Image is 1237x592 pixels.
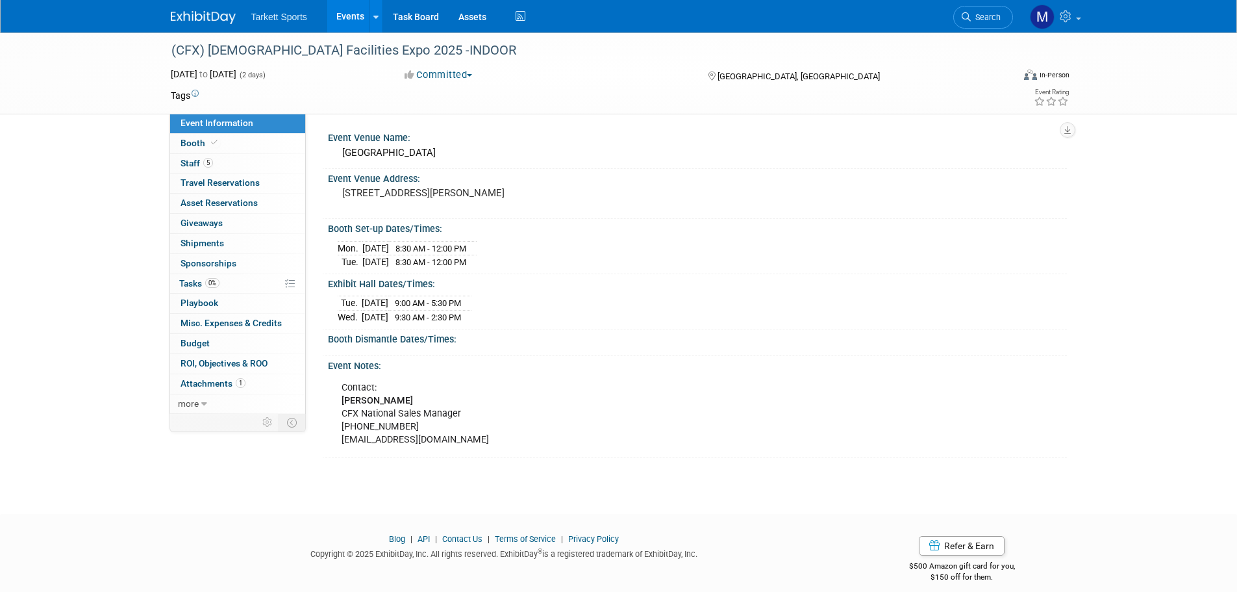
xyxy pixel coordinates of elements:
[362,296,388,311] td: [DATE]
[919,536,1005,556] a: Refer & Earn
[170,134,305,153] a: Booth
[332,375,923,453] div: Contact: CFX National Sales Manager [PHONE_NUMBER] [EMAIL_ADDRESS][DOMAIN_NAME]
[953,6,1013,29] a: Search
[236,378,245,388] span: 1
[395,244,466,253] span: 8:30 AM - 12:00 PM
[362,311,388,324] td: [DATE]
[181,118,253,128] span: Event Information
[338,255,362,269] td: Tue.
[568,534,619,544] a: Privacy Policy
[181,218,223,228] span: Giveaways
[538,548,542,555] sup: ®
[167,39,993,62] div: (CFX) [DEMOGRAPHIC_DATA] Facilities Expo 2025 -INDOOR
[170,294,305,313] a: Playbook
[256,414,279,431] td: Personalize Event Tab Strip
[389,534,405,544] a: Blog
[857,552,1067,582] div: $500 Amazon gift card for you,
[171,69,236,79] span: [DATE] [DATE]
[181,177,260,188] span: Travel Reservations
[362,255,389,269] td: [DATE]
[342,395,413,406] b: [PERSON_NAME]
[857,572,1067,583] div: $150 off for them.
[1030,5,1055,29] img: megan powell
[442,534,482,544] a: Contact Us
[395,313,461,322] span: 9:30 AM - 2:30 PM
[279,414,305,431] td: Toggle Event Tabs
[936,68,1070,87] div: Event Format
[238,71,266,79] span: (2 days)
[338,311,362,324] td: Wed.
[1039,70,1069,80] div: In-Person
[328,356,1067,372] div: Event Notes:
[181,338,210,348] span: Budget
[170,314,305,333] a: Misc. Expenses & Credits
[338,296,362,311] td: Tue.
[170,274,305,294] a: Tasks0%
[395,257,466,267] span: 8:30 AM - 12:00 PM
[1034,89,1069,96] div: Event Rating
[338,241,362,255] td: Mon.
[328,219,1067,235] div: Booth Set-up Dates/Times:
[362,241,389,255] td: [DATE]
[328,128,1067,144] div: Event Venue Name:
[170,354,305,374] a: ROI, Objectives & ROO
[718,71,880,81] span: [GEOGRAPHIC_DATA], [GEOGRAPHIC_DATA]
[328,329,1067,346] div: Booth Dismantle Dates/Times:
[181,258,236,268] span: Sponsorships
[170,234,305,253] a: Shipments
[181,158,213,168] span: Staff
[251,12,307,22] span: Tarkett Sports
[179,278,219,289] span: Tasks
[203,158,213,168] span: 5
[170,154,305,174] a: Staff5
[558,534,566,544] span: |
[400,68,477,82] button: Committed
[211,139,218,146] i: Booth reservation complete
[171,11,236,24] img: ExhibitDay
[171,89,199,102] td: Tags
[342,187,621,199] pre: [STREET_ADDRESS][PERSON_NAME]
[432,534,440,544] span: |
[407,534,416,544] span: |
[395,298,461,308] span: 9:00 AM - 5:30 PM
[338,143,1057,163] div: [GEOGRAPHIC_DATA]
[170,374,305,394] a: Attachments1
[170,194,305,213] a: Asset Reservations
[170,334,305,354] a: Budget
[181,358,268,368] span: ROI, Objectives & ROO
[205,278,219,288] span: 0%
[170,114,305,133] a: Event Information
[181,378,245,389] span: Attachments
[170,254,305,274] a: Sponsorships
[181,318,282,328] span: Misc. Expenses & Credits
[971,12,1001,22] span: Search
[170,394,305,414] a: more
[495,534,556,544] a: Terms of Service
[181,238,224,248] span: Shipments
[1024,70,1037,80] img: Format-Inperson.png
[178,398,199,409] span: more
[328,274,1067,290] div: Exhibit Hall Dates/Times:
[170,174,305,193] a: Travel Reservations
[171,545,838,560] div: Copyright © 2025 ExhibitDay, Inc. All rights reserved. ExhibitDay is a registered trademark of Ex...
[181,298,218,308] span: Playbook
[181,138,220,148] span: Booth
[170,214,305,233] a: Giveaways
[328,169,1067,185] div: Event Venue Address:
[418,534,430,544] a: API
[197,69,210,79] span: to
[484,534,493,544] span: |
[181,198,258,208] span: Asset Reservations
